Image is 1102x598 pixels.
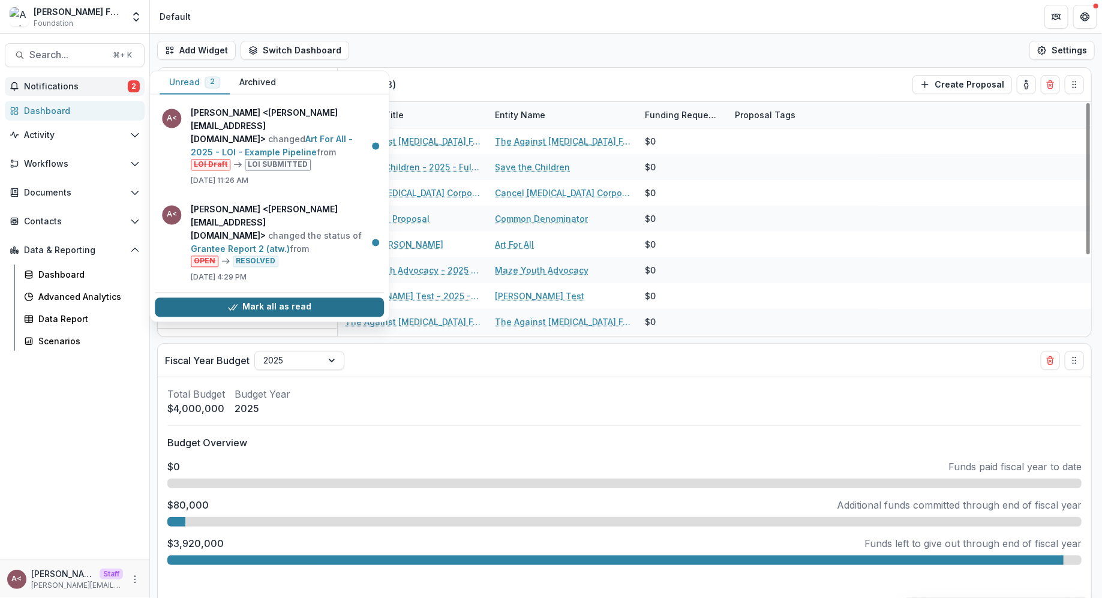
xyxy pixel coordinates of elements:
[345,135,481,148] a: The Against [MEDICAL_DATA] Foundation - 2025 - Full Proposal
[728,109,803,121] div: Proposal Tags
[5,183,145,202] button: Open Documents
[157,41,236,60] button: Add Widget
[24,130,125,140] span: Activity
[24,188,125,198] span: Documents
[235,387,290,401] p: Budget Year
[19,287,145,306] a: Advanced Analytics
[912,75,1012,94] button: Create Proposal
[128,80,140,92] span: 2
[100,569,123,579] p: Staff
[645,161,656,173] div: $0
[19,309,145,329] a: Data Report
[38,290,135,303] div: Advanced Analytics
[645,264,656,277] div: $0
[357,77,447,92] p: Draft ( 13 )
[167,459,180,474] p: $0
[645,187,656,199] div: $0
[5,125,145,145] button: Open Activity
[19,331,145,351] a: Scenarios
[1044,5,1068,29] button: Partners
[1041,351,1060,370] button: Delete card
[338,102,488,128] div: Proposal Title
[1017,75,1036,94] button: toggle-assigned-to-me
[345,264,481,277] a: Maze Youth Advocacy - 2025 - [PERSON_NAME]
[5,101,145,121] a: Dashboard
[864,536,1082,551] p: Funds left to give out through end of fiscal year
[495,135,630,148] a: The Against [MEDICAL_DATA] Foundation
[638,102,728,128] div: Funding Requested
[24,82,128,92] span: Notifications
[38,268,135,281] div: Dashboard
[488,102,638,128] div: Entity Name
[5,77,145,96] button: Notifications2
[495,212,588,225] a: Common Denominator
[128,572,142,587] button: More
[167,435,1082,450] p: Budget Overview
[645,238,656,251] div: $0
[165,353,250,368] p: Fiscal Year Budget
[5,212,145,231] button: Open Contacts
[495,315,630,328] a: The Against [MEDICAL_DATA] Foundation
[191,107,377,171] p: changed from
[495,264,588,277] a: Maze Youth Advocacy
[728,102,878,128] div: Proposal Tags
[1041,75,1060,94] button: Delete card
[645,212,656,225] div: $0
[24,159,125,169] span: Workflows
[24,104,135,117] div: Dashboard
[345,161,481,173] a: Save the Children - 2025 - Full Proposal
[345,290,481,302] a: [PERSON_NAME] Test - 2025 - New form
[638,109,728,121] div: Funding Requested
[210,78,215,86] span: 2
[488,109,552,121] div: Entity Name
[5,154,145,173] button: Open Workflows
[235,401,290,416] p: 2025
[1073,5,1097,29] button: Get Help
[160,10,191,23] div: Default
[155,298,384,317] button: Mark all as read
[345,315,481,328] a: The Against [MEDICAL_DATA] Foundation - 2025 - New form
[5,241,145,260] button: Open Data & Reporting
[1065,75,1084,94] button: Drag
[948,459,1082,474] p: Funds paid fiscal year to date
[495,238,534,251] a: Art For All
[31,580,123,591] p: [PERSON_NAME][EMAIL_ADDRESS][DOMAIN_NAME]
[345,238,443,251] a: 2025 - [PERSON_NAME]
[128,5,145,29] button: Open entity switcher
[31,567,95,580] p: [PERSON_NAME] <[PERSON_NAME][EMAIL_ADDRESS][DOMAIN_NAME]>
[645,290,656,302] div: $0
[345,187,481,199] a: Cancel [MEDICAL_DATA] Corporation - 2025 - Full Proposal
[38,312,135,325] div: Data Report
[645,135,656,148] div: $0
[495,161,570,173] a: Save the Children
[34,5,123,18] div: [PERSON_NAME] Foundation
[110,49,134,62] div: ⌘ + K
[191,203,377,267] p: changed the status of from
[38,335,135,347] div: Scenarios
[167,401,225,416] p: $4,000,000
[1065,351,1084,370] button: Drag
[241,41,349,60] button: Switch Dashboard
[160,71,230,95] button: Unread
[29,49,106,61] span: Search...
[167,536,224,551] p: $3,920,000
[230,71,286,95] button: Archived
[155,8,196,25] nav: breadcrumb
[12,575,22,583] div: Andrew Clegg <andrew@trytemelio.com>
[645,315,656,328] div: $0
[10,7,29,26] img: Andrew Foundation
[24,217,125,227] span: Contacts
[1029,41,1095,60] button: Settings
[34,18,73,29] span: Foundation
[19,265,145,284] a: Dashboard
[167,498,209,512] p: $80,000
[837,498,1082,512] p: Additional funds committed through end of fiscal year
[191,134,353,158] a: Art For All - 2025 - LOI - Example Pipeline
[167,387,225,401] p: Total Budget
[5,43,145,67] button: Search...
[495,187,630,199] a: Cancel [MEDICAL_DATA] Corporation
[495,290,584,302] a: [PERSON_NAME] Test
